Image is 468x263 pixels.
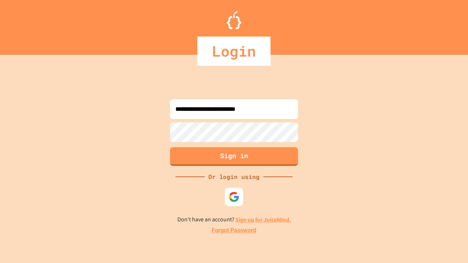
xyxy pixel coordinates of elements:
a: Forgot Password [212,226,256,235]
p: Don't have an account? [177,215,291,224]
div: Login [197,37,271,66]
img: Logo.svg [227,11,241,29]
button: Sign in [170,147,298,166]
img: google-icon.svg [229,191,239,202]
div: Or login using [205,172,263,181]
a: Sign up for JuiceMind. [235,216,291,224]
